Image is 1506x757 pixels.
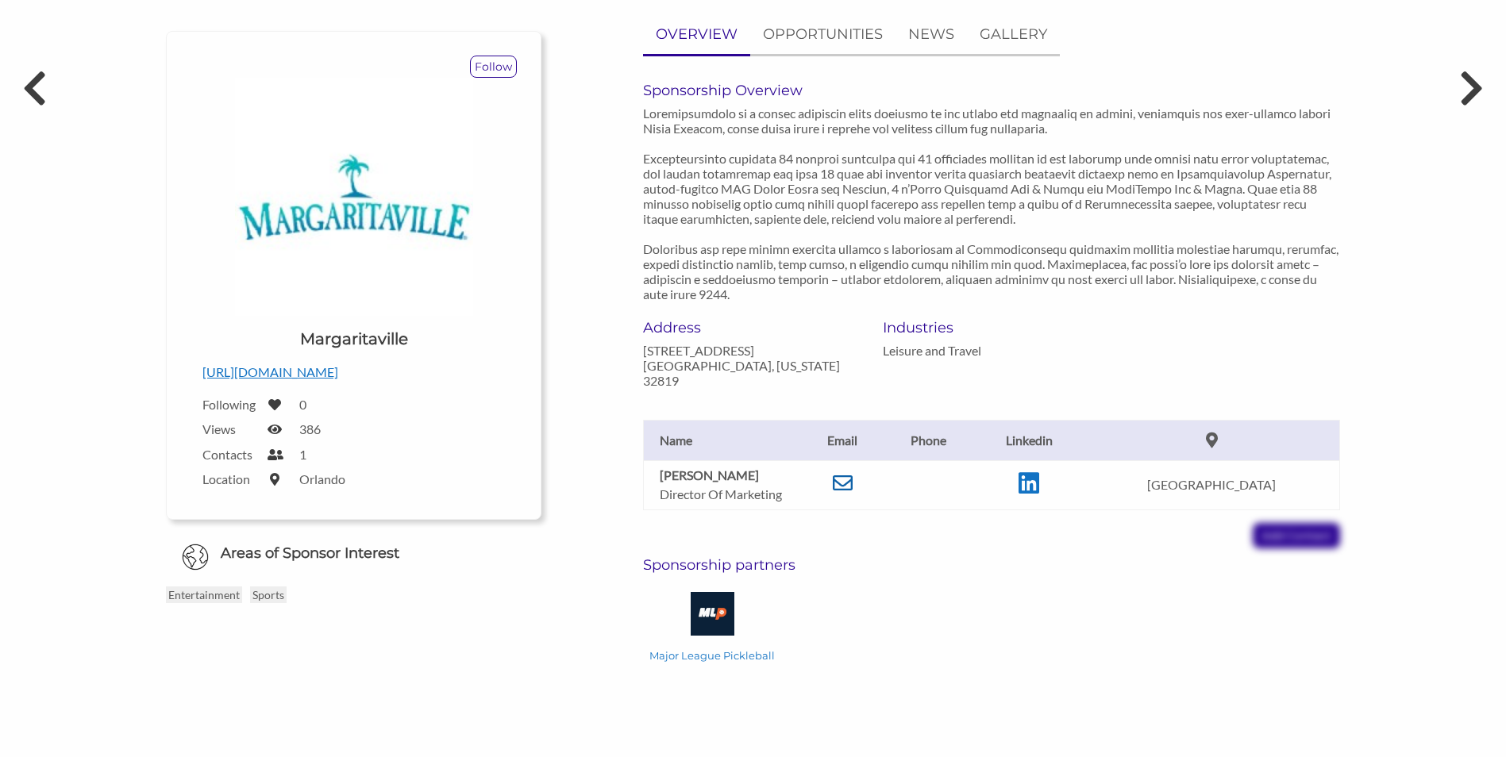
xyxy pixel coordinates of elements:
[182,544,209,571] img: Globe Icon
[202,421,258,436] label: Views
[250,586,287,603] p: Sports
[643,319,860,336] h6: Address
[883,420,974,460] th: Phone
[660,467,759,482] b: [PERSON_NAME]
[300,328,408,350] h1: Margaritaville
[643,106,1340,302] p: Loremipsumdolo si a consec adipiscin elits doeiusmo te inc utlabo etd magnaaliq en admini, veniam...
[656,23,738,46] p: OVERVIEW
[643,420,802,460] th: Name
[763,23,883,46] p: OPPORTUNITIES
[691,592,734,636] img: Major League Pickleball Logo
[235,78,473,316] img: Margaritaville Logo
[166,586,242,603] p: Entertainment
[299,397,306,412] label: 0
[649,647,775,663] p: Major League Pickleball
[643,556,1340,574] h6: Sponsorship partners
[202,362,505,382] p: [URL][DOMAIN_NAME]
[471,56,516,77] p: Follow
[299,447,306,462] label: 1
[202,471,258,486] label: Location
[802,420,883,460] th: Email
[660,486,795,501] p: Director Of Marketing
[202,447,258,462] label: Contacts
[883,343,1100,358] p: Leisure and Travel
[299,471,345,486] label: Orlando
[980,23,1047,46] p: GALLERY
[883,319,1100,336] h6: Industries
[974,420,1084,460] th: Linkedin
[908,23,954,46] p: NEWS
[643,82,1340,99] h6: Sponsorship Overview
[202,397,258,412] label: Following
[299,421,321,436] label: 386
[154,544,553,563] h6: Areas of Sponsor Interest
[643,358,860,373] p: [GEOGRAPHIC_DATA], [US_STATE]
[643,343,860,358] p: [STREET_ADDRESS]
[1092,477,1331,492] p: [GEOGRAPHIC_DATA]
[643,373,860,388] p: 32819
